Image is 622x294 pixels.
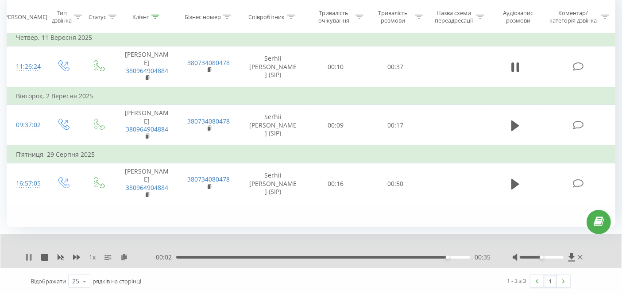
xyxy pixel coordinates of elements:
a: 380734080478 [188,175,230,183]
td: 00:10 [306,46,365,87]
div: Статус [89,13,106,20]
a: 380734080478 [188,117,230,125]
span: 1 x [89,253,96,262]
div: Тривалість очікування [314,9,353,24]
td: П’ятниця, 29 Серпня 2025 [7,146,615,163]
td: Вівторок, 2 Вересня 2025 [7,87,615,105]
div: Співробітник [249,13,285,20]
div: Бізнес номер [185,13,221,20]
div: 11:26:24 [16,58,36,75]
div: 1 - 3 з 3 [507,276,526,285]
div: Коментар/категорія дзвінка [547,9,599,24]
div: Клієнт [132,13,149,20]
div: 25 [72,277,79,286]
div: Accessibility label [540,255,544,259]
a: 380964904884 [126,66,168,75]
div: Тип дзвінка [52,9,72,24]
td: [PERSON_NAME] [116,46,178,87]
div: Accessibility label [446,255,449,259]
div: 16:57:05 [16,175,36,192]
a: 380964904884 [126,125,168,133]
div: 09:37:02 [16,116,36,134]
span: - 00:02 [154,253,176,262]
div: Назва схеми переадресації [433,9,475,24]
td: [PERSON_NAME] [116,105,178,146]
div: Тривалість розмови [374,9,413,24]
td: Serhii [PERSON_NAME] (SIP) [240,46,306,87]
td: [PERSON_NAME] [116,163,178,204]
td: Serhii [PERSON_NAME] (SIP) [240,105,306,146]
td: Serhii [PERSON_NAME] (SIP) [240,163,306,204]
a: 1 [544,275,557,287]
a: 380964904884 [126,183,168,192]
span: Відображати [31,277,66,285]
td: 00:50 [366,163,425,204]
td: 00:16 [306,163,365,204]
div: [PERSON_NAME] [3,13,47,20]
span: 00:35 [475,253,491,262]
td: 00:37 [366,46,425,87]
a: 380734080478 [188,58,230,67]
td: Четвер, 11 Вересня 2025 [7,29,615,46]
td: 00:17 [366,105,425,146]
td: 00:09 [306,105,365,146]
span: рядків на сторінці [93,277,141,285]
div: Аудіозапис розмови [495,9,541,24]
